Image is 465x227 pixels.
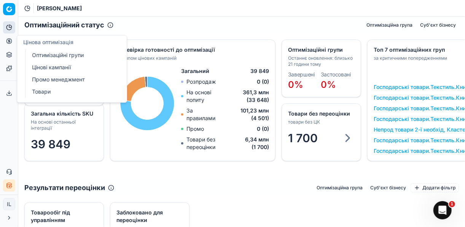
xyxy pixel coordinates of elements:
[257,78,269,86] span: 0 (0)
[3,198,15,210] button: IL
[116,209,182,224] div: Заблоковано для переоцінки
[31,110,96,117] div: Загальна кількість SKU
[116,46,268,54] div: Перевірка готовності до оптимізації
[433,201,452,219] iframe: Intercom live chat
[186,125,204,133] p: Промо
[288,110,353,117] div: Товари без переоцінки
[186,78,216,86] p: Розпродаж
[288,79,303,90] span: 0%
[449,201,455,207] span: 1
[288,72,315,77] dt: Завершені
[288,46,353,54] div: Оптимізаційні групи
[29,74,118,85] a: Промо менеджмент
[29,62,118,73] a: Цінові кампанії
[186,107,222,122] p: За правилами
[23,39,73,45] span: Цінова оптимізація
[29,50,118,60] a: Оптимізаційні групи
[186,89,225,104] p: На основі попиту
[37,5,82,12] nav: breadcrumb
[314,183,366,192] button: Оптимізаційна група
[417,21,459,30] button: Суб'єкт бізнесу
[186,136,234,151] p: Товари без переоцінки
[321,79,336,90] span: 0%
[288,55,353,67] div: Останнє оновлення: близько 21 години тому
[222,107,269,122] span: 101,23 млн (4 501)
[31,137,70,151] span: 39 849
[321,72,351,77] dt: Застосовані
[288,119,353,125] div: товари без ЦК
[225,89,269,104] span: 361,3 млн (33 648)
[31,119,96,131] div: На основі останньої інтеграції
[24,20,104,30] h2: Оптимізаційний статус
[31,209,96,224] div: Товарообіг під управлінням
[234,136,269,151] span: 6,34 млн (1 700)
[288,131,318,145] span: 1 700
[181,67,209,75] span: Загальний
[116,55,268,61] div: За типом цінових кампаній
[3,198,15,210] span: IL
[257,125,269,133] span: 0 (0)
[37,5,82,12] span: [PERSON_NAME]
[367,183,409,192] button: Суб'єкт бізнесу
[250,67,269,75] span: 39 849
[363,21,416,30] button: Оптимізаційна група
[411,183,459,192] button: Додати фільтр
[24,183,105,193] h2: Результати переоцінки
[29,86,118,97] a: Товари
